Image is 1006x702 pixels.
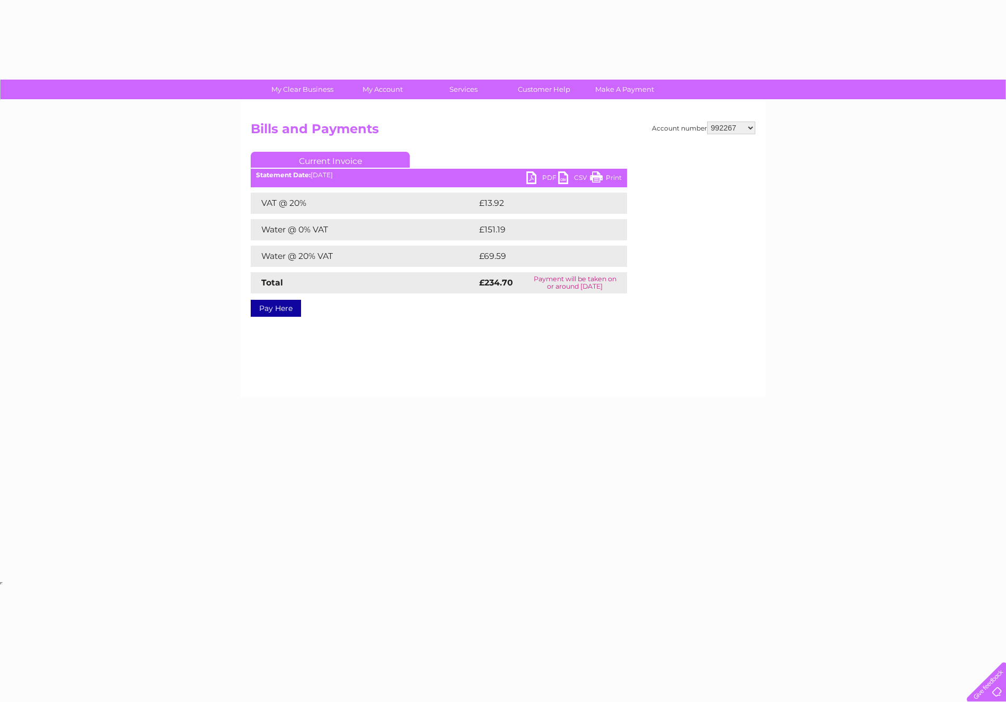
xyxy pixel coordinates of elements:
[652,122,755,134] div: Account number
[476,193,605,214] td: £13.92
[526,171,558,187] a: PDF
[476,219,605,240] td: £151.19
[259,80,346,99] a: My Clear Business
[251,219,476,240] td: Water @ 0% VAT
[500,80,588,99] a: Customer Help
[558,171,590,187] a: CSV
[479,278,513,288] strong: £234.70
[581,80,668,99] a: Make A Payment
[251,122,755,142] h2: Bills and Payments
[339,80,427,99] a: My Account
[523,272,627,293] td: Payment will be taken on or around [DATE]
[251,152,410,168] a: Current Invoice
[261,278,283,288] strong: Total
[251,193,476,214] td: VAT @ 20%
[251,171,627,179] div: [DATE]
[251,246,476,267] td: Water @ 20% VAT
[420,80,507,99] a: Services
[590,171,622,187] a: Print
[251,300,301,317] a: Pay Here
[476,246,606,267] td: £69.59
[256,171,311,179] b: Statement Date:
